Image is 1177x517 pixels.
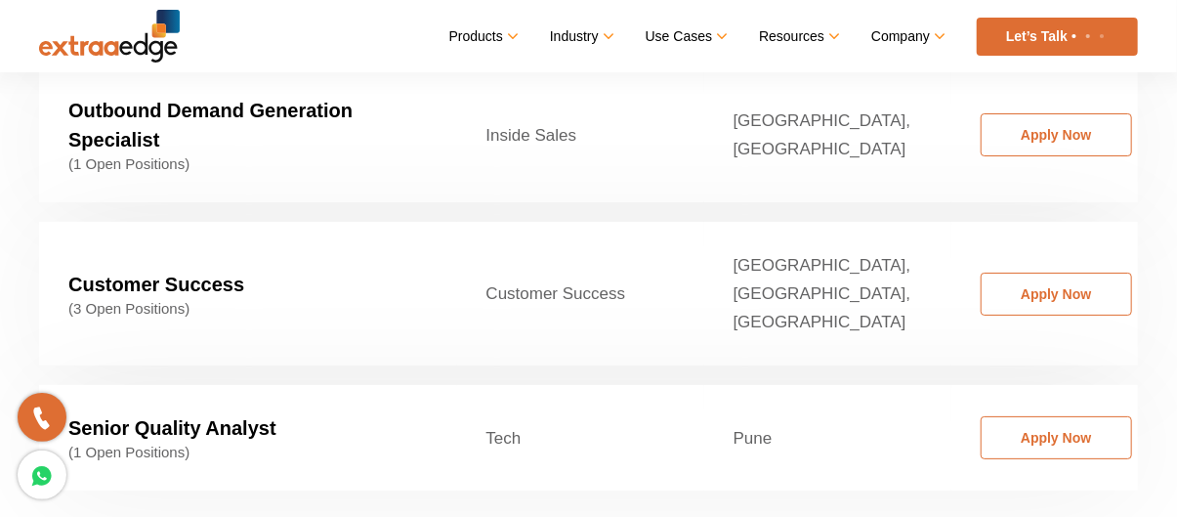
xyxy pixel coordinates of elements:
td: [GEOGRAPHIC_DATA], [GEOGRAPHIC_DATA], [GEOGRAPHIC_DATA] [704,222,951,366]
a: Products [449,22,516,51]
a: Company [871,22,943,51]
a: Resources [759,22,837,51]
td: Customer Success [457,222,704,366]
td: Inside Sales [457,67,704,202]
strong: Senior Quality Analyst [68,417,276,439]
a: Industry [550,22,611,51]
a: Let’s Talk [977,18,1138,56]
td: Pune [704,385,951,491]
a: Apply Now [981,273,1132,316]
strong: Outbound Demand Generation Specialist [68,100,353,151]
td: [GEOGRAPHIC_DATA], [GEOGRAPHIC_DATA] [704,67,951,202]
strong: Customer Success [68,274,244,295]
a: Apply Now [981,113,1132,156]
a: Apply Now [981,416,1132,459]
a: Use Cases [646,22,725,51]
td: Tech [457,385,704,491]
span: (3 Open Positions) [68,300,428,318]
span: (1 Open Positions) [68,155,428,173]
span: (1 Open Positions) [68,444,428,461]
